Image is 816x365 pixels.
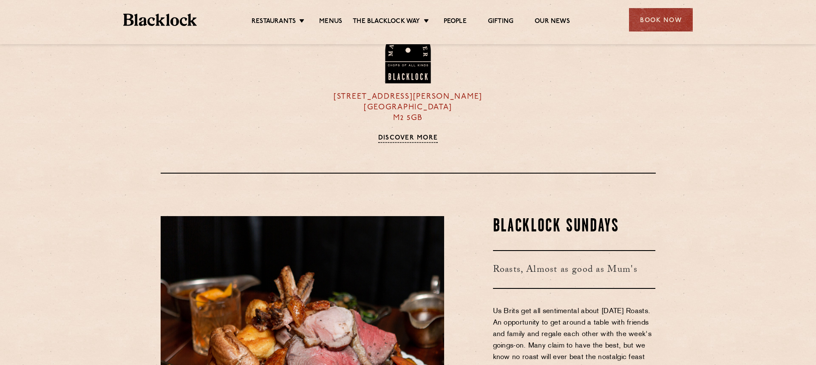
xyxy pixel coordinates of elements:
a: Discover More [378,134,438,143]
img: BL_Textured_Logo-footer-cropped.svg [123,14,197,26]
h3: Roasts, Almost as good as Mum's [493,250,656,289]
a: Our News [535,17,570,27]
a: Gifting [488,17,513,27]
a: The Blacklock Way [353,17,420,27]
img: BL_Manchester_Logo-bleed.png [384,28,432,83]
h2: Blacklock Sundays [493,216,656,237]
div: Book Now [629,8,693,31]
a: People [444,17,467,27]
a: Menus [319,17,342,27]
p: [STREET_ADDRESS][PERSON_NAME] [GEOGRAPHIC_DATA] M2 5GB [330,92,486,124]
a: Restaurants [252,17,296,27]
